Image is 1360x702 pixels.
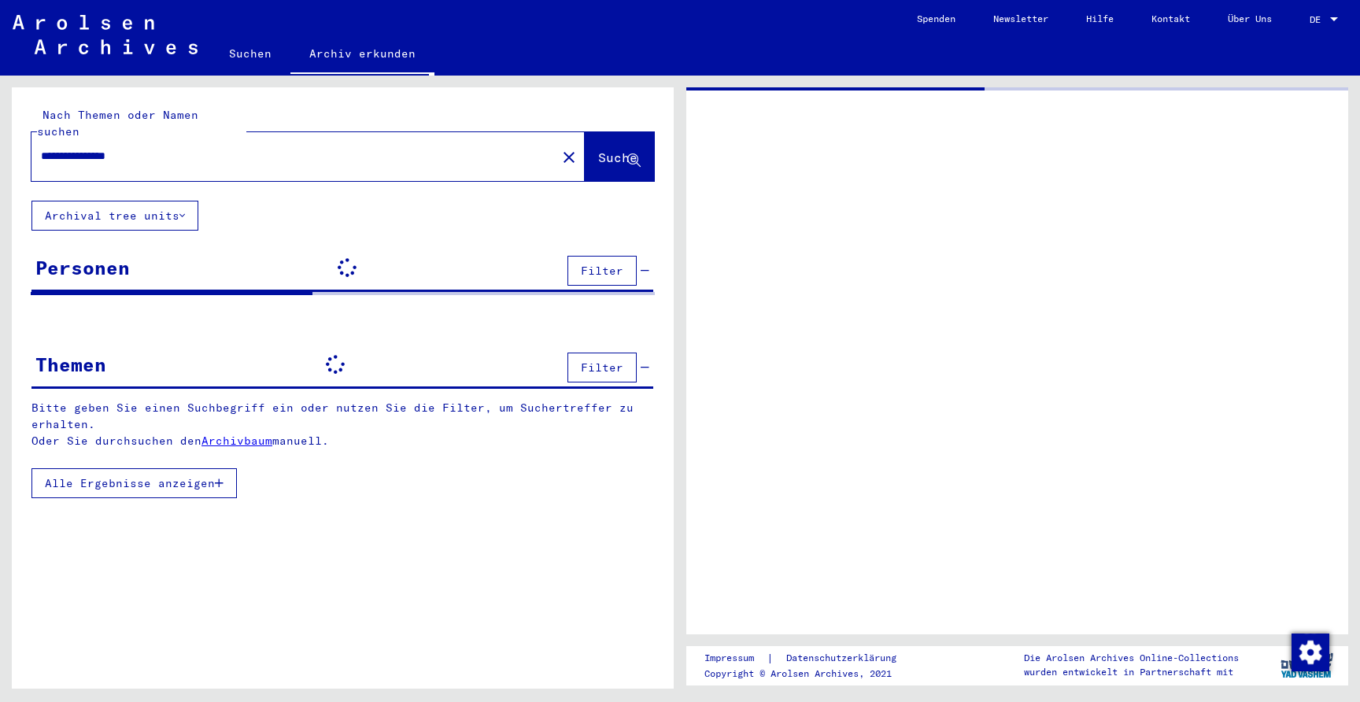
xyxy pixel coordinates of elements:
mat-icon: close [560,148,578,167]
button: Filter [567,353,637,382]
div: | [704,650,915,667]
button: Alle Ergebnisse anzeigen [31,468,237,498]
p: Die Arolsen Archives Online-Collections [1024,651,1239,665]
div: Personen [35,253,130,282]
div: Themen [35,350,106,379]
img: Arolsen_neg.svg [13,15,198,54]
span: Suche [598,150,637,165]
mat-label: Nach Themen oder Namen suchen [37,108,198,139]
button: Suche [585,132,654,181]
img: yv_logo.png [1277,645,1336,685]
span: Filter [581,360,623,375]
a: Impressum [704,650,767,667]
p: wurden entwickelt in Partnerschaft mit [1024,665,1239,679]
button: Filter [567,256,637,286]
span: Filter [581,264,623,278]
p: Copyright © Arolsen Archives, 2021 [704,667,915,681]
a: Suchen [210,35,290,72]
span: Alle Ergebnisse anzeigen [45,476,215,490]
a: Archivbaum [201,434,272,448]
button: Clear [553,141,585,172]
span: DE [1310,14,1327,25]
img: Zustimmung ändern [1292,634,1329,671]
a: Datenschutzerklärung [774,650,915,667]
p: Bitte geben Sie einen Suchbegriff ein oder nutzen Sie die Filter, um Suchertreffer zu erhalten. O... [31,400,654,449]
button: Archival tree units [31,201,198,231]
a: Archiv erkunden [290,35,434,76]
